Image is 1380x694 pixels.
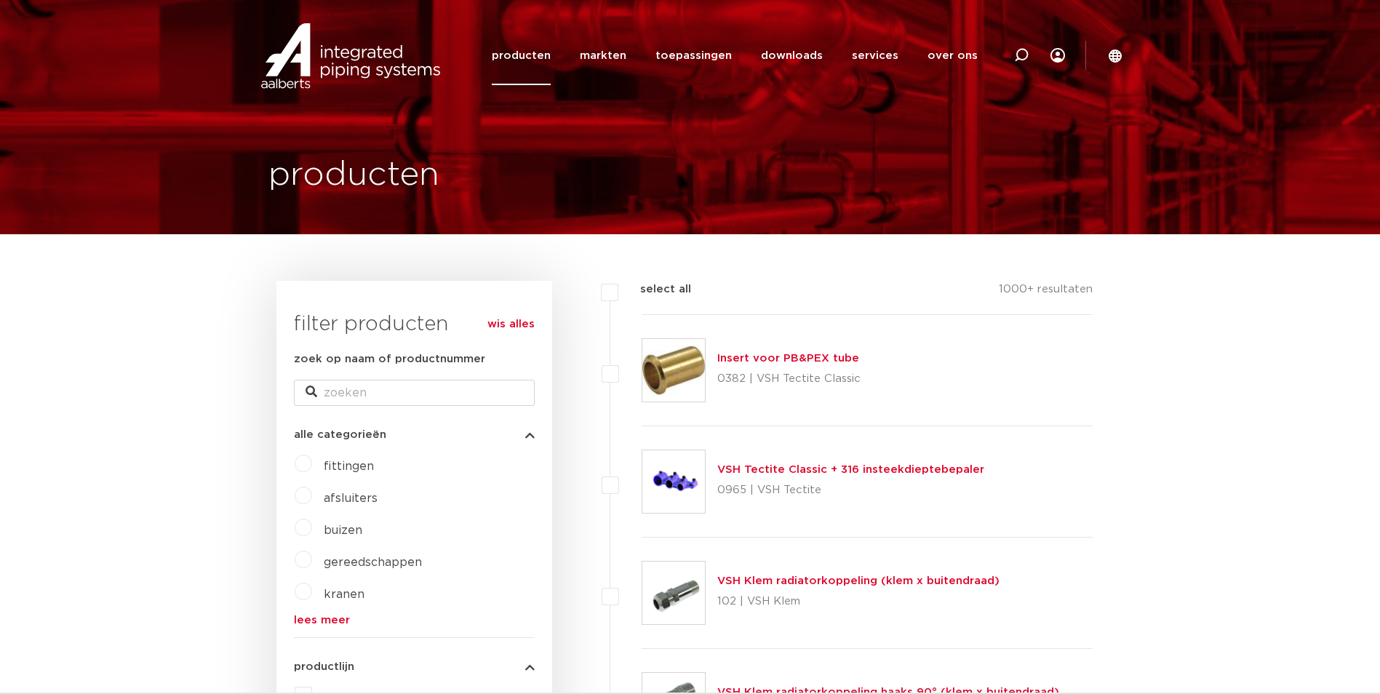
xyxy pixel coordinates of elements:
[294,661,535,672] button: productlijn
[324,492,378,504] a: afsluiters
[294,429,386,440] span: alle categorieën
[852,26,898,85] a: services
[294,351,485,368] label: zoek op naam of productnummer
[717,575,1000,586] a: VSH Klem radiatorkoppeling (klem x buitendraad)
[717,464,984,475] a: VSH Tectite Classic + 316 insteekdieptebepaler
[1050,26,1065,85] div: my IPS
[294,380,535,406] input: zoeken
[717,590,1000,613] p: 102 | VSH Klem
[324,460,374,472] a: fittingen
[642,450,705,513] img: Thumbnail for VSH Tectite Classic + 316 insteekdieptebepaler
[294,661,354,672] span: productlijn
[717,479,984,502] p: 0965 | VSH Tectite
[324,589,364,600] a: kranen
[492,26,551,85] a: producten
[928,26,978,85] a: over ons
[655,26,732,85] a: toepassingen
[717,353,859,364] a: Insert voor PB&PEX tube
[294,310,535,339] h3: filter producten
[268,152,439,199] h1: producten
[294,615,535,626] a: lees meer
[761,26,823,85] a: downloads
[580,26,626,85] a: markten
[324,557,422,568] a: gereedschappen
[642,339,705,402] img: Thumbnail for Insert voor PB&PEX tube
[492,26,978,85] nav: Menu
[618,281,691,298] label: select all
[324,525,362,536] a: buizen
[487,316,535,333] a: wis alles
[642,562,705,624] img: Thumbnail for VSH Klem radiatorkoppeling (klem x buitendraad)
[999,281,1093,303] p: 1000+ resultaten
[294,429,535,440] button: alle categorieën
[717,367,861,391] p: 0382 | VSH Tectite Classic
